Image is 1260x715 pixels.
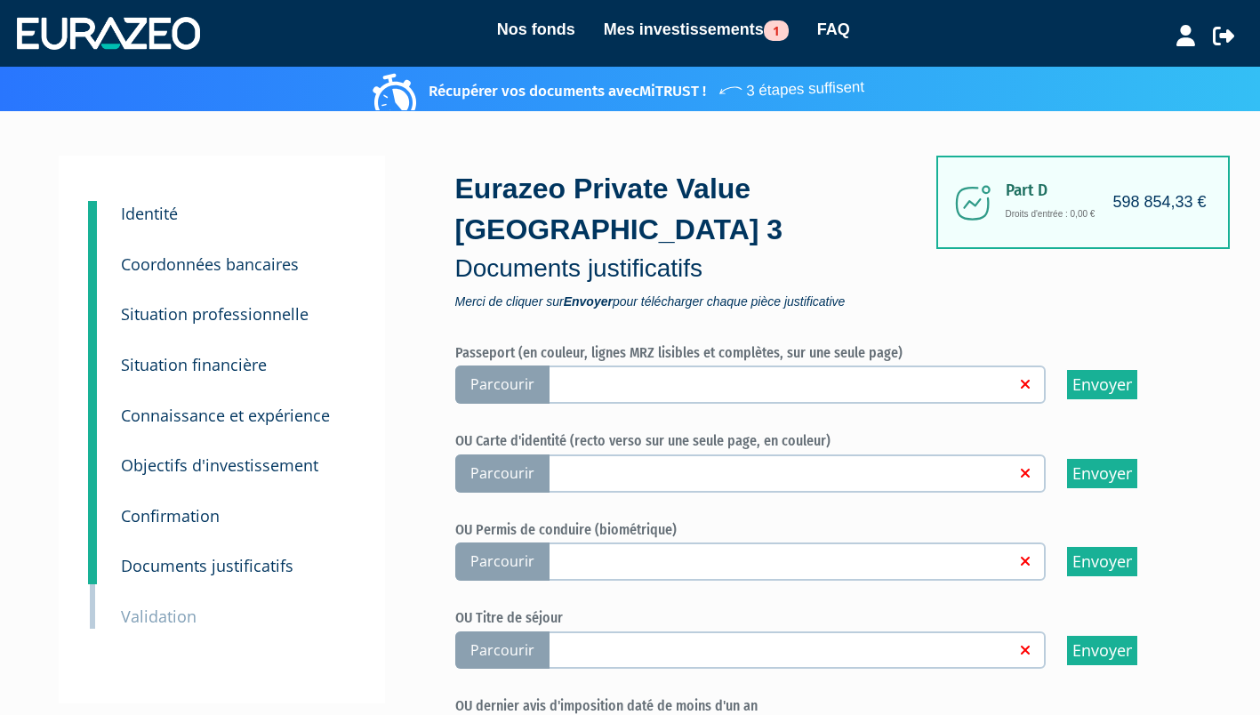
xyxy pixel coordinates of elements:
[455,454,550,493] span: Parcourir
[604,17,789,42] a: Mes investissements1
[564,294,613,309] strong: Envoyer
[121,253,299,275] small: Coordonnées bancaires
[121,606,197,627] small: Validation
[455,631,550,670] span: Parcourir
[455,698,1193,714] h6: OU dernier avis d'imposition daté de moins d'un an
[455,345,1193,361] h6: Passeport (en couleur, lignes MRZ lisibles et complètes, sur une seule page)
[121,354,267,375] small: Situation financière
[17,17,200,49] img: 1732889491-logotype_eurazeo_blanc_rvb.png
[1067,370,1137,399] input: Envoyer
[88,479,97,534] a: 7
[639,82,706,100] a: MiTRUST !
[455,433,1193,449] h6: OU Carte d'identité (recto verso sur une seule page, en couleur)
[121,454,318,476] small: Objectifs d'investissement
[88,228,97,283] a: 2
[817,17,850,42] a: FAQ
[88,379,97,434] a: 5
[455,366,550,404] span: Parcourir
[455,542,550,581] span: Parcourir
[764,20,789,41] span: 1
[1067,459,1137,488] input: Envoyer
[455,169,944,307] div: Eurazeo Private Value [GEOGRAPHIC_DATA] 3
[455,610,1193,626] h6: OU Titre de séjour
[455,295,944,308] span: Merci de cliquer sur pour télécharger chaque pièce justificative
[88,429,97,484] a: 6
[1067,547,1137,576] input: Envoyer
[121,405,330,426] small: Connaissance et expérience
[717,67,864,103] span: 3 étapes suffisent
[377,71,864,102] p: Récupérer vos documents avec
[121,203,178,224] small: Identité
[88,277,97,333] a: 3
[121,303,309,325] small: Situation professionnelle
[121,505,220,526] small: Confirmation
[497,17,575,42] a: Nos fonds
[1067,636,1137,665] input: Envoyer
[88,529,97,584] a: 8
[121,555,293,576] small: Documents justificatifs
[455,251,944,286] p: Documents justificatifs
[88,328,97,383] a: 4
[88,201,97,237] a: 1
[455,522,1193,538] h6: OU Permis de conduire (biométrique)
